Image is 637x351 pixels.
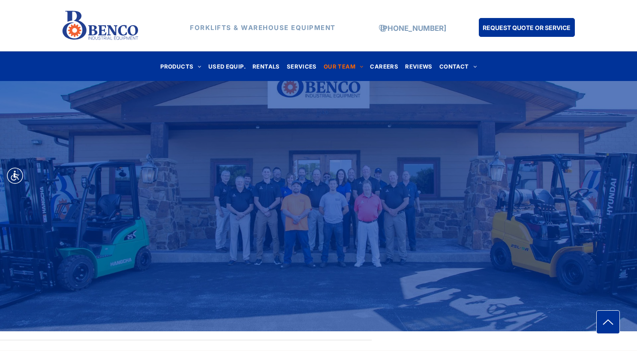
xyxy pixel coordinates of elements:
[190,24,336,32] strong: FORKLIFTS & WAREHOUSE EQUIPMENT
[380,24,446,33] a: [PHONE_NUMBER]
[283,60,320,72] a: SERVICES
[479,18,575,37] a: REQUEST QUOTE OR SERVICE
[205,60,249,72] a: USED EQUIP.
[483,20,571,36] span: REQUEST QUOTE OR SERVICE
[402,60,436,72] a: REVIEWS
[436,60,480,72] a: CONTACT
[320,60,367,72] a: OUR TEAM
[367,60,402,72] a: CAREERS
[249,60,283,72] a: RENTALS
[157,60,205,72] a: PRODUCTS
